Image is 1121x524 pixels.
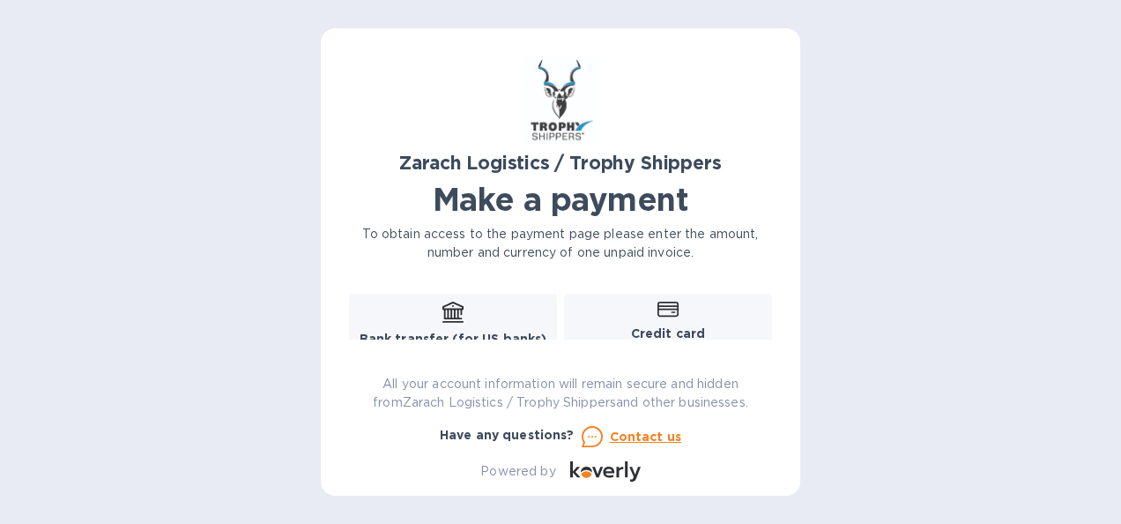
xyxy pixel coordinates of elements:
h1: Make a payment [349,181,772,218]
b: Bank transfer (for US banks) [360,332,547,346]
p: To obtain access to the payment page please enter the amount, number and currency of one unpaid i... [349,225,772,262]
b: Have any questions? [440,428,575,442]
u: Contact us [610,430,682,444]
p: All your account information will remain secure and hidden from Zarach Logistics / Trophy Shipper... [349,375,772,412]
b: Zarach Logistics / Trophy Shippers [399,152,721,174]
p: Powered by [480,462,555,481]
b: Credit card [631,326,705,341]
